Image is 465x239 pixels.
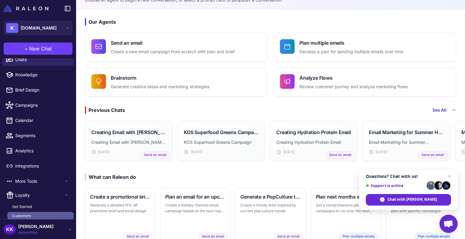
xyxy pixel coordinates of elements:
[15,117,69,124] span: Calendar
[299,48,403,55] p: Develop a plan for sending multiple emails over time
[21,25,57,31] span: [DOMAIN_NAME]
[111,48,235,55] p: Create a new email campaign from scratch with plan and brief
[316,193,376,200] h3: Plan next months emails
[2,84,74,96] a: Brief Design
[184,149,259,155] div: [DATE]
[85,173,136,181] div: What can Raleon do
[111,74,209,81] h4: Brainstorm
[4,224,16,234] div: KK
[91,139,166,146] p: Creating Email with [PERSON_NAME] Superfood Greens
[366,183,425,188] span: Support is online
[418,151,447,158] span: Send an email
[111,39,235,47] h4: Send an email
[165,193,225,200] h3: Plan an email for an upcoming holiday
[439,215,458,233] div: Open chat
[184,129,259,136] h3: KOS Superfood Greens Campaign
[276,139,351,146] p: Creating Hydration Protein Email
[12,204,32,210] span: Get Started
[111,83,209,90] p: Generate creative ideas and marketing strategies
[299,39,403,47] h4: Plan multiple emails
[85,68,267,97] button: BrainstormGenerate creative ideas and marketing strategies
[12,213,31,219] span: Customers
[18,230,54,235] span: Active Plan
[15,178,64,185] span: More Tools
[15,87,69,93] span: Brief Design
[387,197,437,202] span: Chat with [PERSON_NAME]
[2,53,74,66] a: Chats
[366,194,451,206] div: Chat with Raleon
[7,203,74,211] a: Get Started
[85,33,267,62] button: Send an emailCreate a new email campaign from scratch with plan and brief
[15,71,69,78] span: Knowledge
[29,45,52,52] span: New Chat
[326,151,355,158] span: Send an email
[276,149,351,155] div: [DATE]
[274,68,456,97] button: Analyze FlowsReview customer journey and analyze marketing flows
[165,202,225,214] p: Create a holiday-themed email campaign based on the next major holiday
[369,139,444,146] p: Email Marketing for Summer Hydration Proteins
[2,160,74,172] a: Integrations
[274,33,456,62] button: Plan multiple emailsDevelop a plan for sending multiple emails over time
[91,149,166,155] div: [DATE]
[91,129,166,136] h3: Creating Email with [PERSON_NAME] Superfood Greens
[316,202,376,214] p: Get a comprehensive plan of email campaigns to run over the next month
[25,45,28,52] span: +
[2,99,74,112] a: Campaigns
[90,202,150,214] p: Generate a detailed 15% off promotion brief and email design
[240,193,300,200] h3: Generate a PopCulture themed brief
[15,147,69,154] span: Analytics
[2,144,74,157] a: Analytics
[276,129,351,136] h3: Creating Hydration Protein Email
[2,68,74,81] a: Knowledge
[4,5,48,12] img: Raleon Logo
[240,202,300,214] p: Create a trendy brief inspired by current pop culture trends
[2,114,74,127] a: Calendar
[15,163,69,169] span: Integrations
[15,132,69,139] span: Segments
[15,56,69,63] span: Chats
[18,223,54,230] span: [PERSON_NAME]
[366,174,451,179] span: Questions? Chat with us!
[4,5,51,12] a: Raleon Logo
[90,193,150,200] h3: Create a promotional brief and email
[432,107,446,113] a: See All
[7,212,74,220] a: Customers
[15,102,69,109] span: Campaigns
[299,74,408,81] h4: Analyze Flows
[369,149,444,155] div: [DATE]
[15,192,64,199] span: Loyalty
[369,129,444,136] h3: Email Marketing for Summer Hydration Proteins
[4,43,72,55] button: +New Chat
[4,21,72,35] button: K[DOMAIN_NAME]
[141,151,170,158] span: Send an email
[2,129,74,142] a: Segments
[6,23,18,33] div: K
[446,173,453,180] span: Close chat
[85,18,456,26] h3: Our Agents
[85,106,125,114] div: Previous Chats
[184,139,259,146] p: KOS Superfood Greens Campaign
[299,83,408,90] p: Review customer journey and analyze marketing flows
